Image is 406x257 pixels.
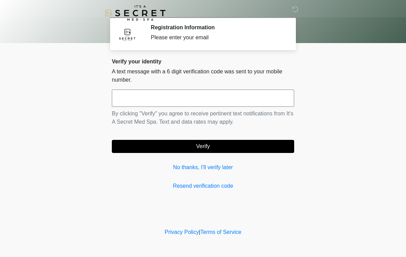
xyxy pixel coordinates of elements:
p: A text message with a 6 digit verification code was sent to your mobile number. [112,68,294,84]
a: No thanks, I'll verify later [112,163,294,172]
a: | [199,229,200,235]
button: Verify [112,140,294,153]
p: By clicking "Verify" you agree to receive pertinent text notifications from It's A Secret Med Spa... [112,110,294,126]
img: It's A Secret Med Spa Logo [105,5,165,21]
img: Agent Avatar [117,24,138,45]
a: Resend verification code [112,182,294,190]
div: Please enter your email [151,33,284,42]
a: Privacy Policy [165,229,199,235]
h2: Verify your identity [112,58,294,65]
a: Terms of Service [200,229,241,235]
h2: Registration Information [151,24,284,31]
